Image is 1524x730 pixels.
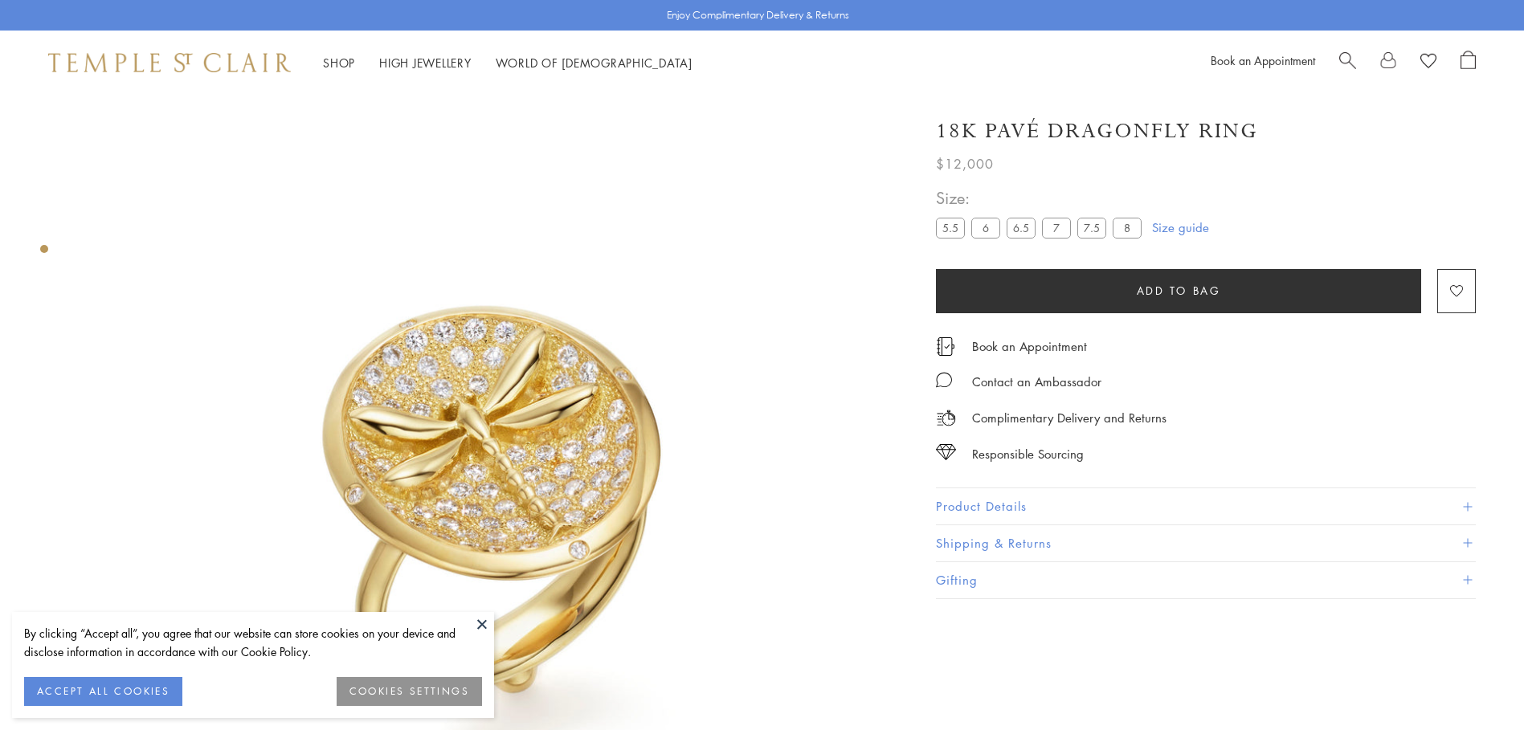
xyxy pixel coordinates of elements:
[667,7,849,23] p: Enjoy Complimentary Delivery & Returns
[972,372,1101,392] div: Contact an Ambassador
[936,562,1476,598] button: Gifting
[1007,218,1036,238] label: 6.5
[972,408,1166,428] p: Complimentary Delivery and Returns
[1420,51,1436,75] a: View Wishlist
[972,337,1087,355] a: Book an Appointment
[1042,218,1071,238] label: 7
[936,117,1258,145] h1: 18K Pavé Dragonfly Ring
[1077,218,1106,238] label: 7.5
[48,53,291,72] img: Temple St. Clair
[496,55,693,71] a: World of [DEMOGRAPHIC_DATA]World of [DEMOGRAPHIC_DATA]
[337,677,482,706] button: COOKIES SETTINGS
[40,241,48,266] div: Product gallery navigation
[936,269,1421,313] button: Add to bag
[936,153,994,174] span: $12,000
[24,624,482,661] div: By clicking “Accept all”, you agree that our website can store cookies on your device and disclos...
[936,488,1476,524] button: Product Details
[936,525,1476,561] button: Shipping & Returns
[936,218,965,238] label: 5.5
[1113,218,1142,238] label: 8
[936,444,956,460] img: icon_sourcing.svg
[936,185,1148,211] span: Size:
[323,53,693,73] nav: Main navigation
[24,677,182,706] button: ACCEPT ALL COOKIES
[1152,219,1209,235] a: Size guide
[379,55,472,71] a: High JewelleryHigh Jewellery
[936,337,955,356] img: icon_appointment.svg
[972,444,1084,464] div: Responsible Sourcing
[1339,51,1356,75] a: Search
[936,372,952,388] img: MessageIcon-01_2.svg
[323,55,355,71] a: ShopShop
[1211,52,1315,68] a: Book an Appointment
[1137,282,1221,300] span: Add to bag
[936,408,956,428] img: icon_delivery.svg
[971,218,1000,238] label: 6
[1461,51,1476,75] a: Open Shopping Bag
